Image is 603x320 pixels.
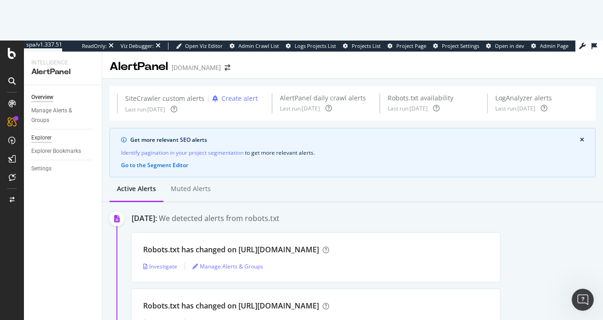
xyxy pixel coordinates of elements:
a: Open Viz Editor [176,42,223,50]
div: SiteCrawler custom alerts [125,94,204,103]
span: Admin Page [540,42,568,49]
div: Explorer [31,133,52,143]
div: We detected alerts from robots.txt [159,213,279,224]
div: ReadOnly: [82,42,107,50]
div: spa/v1.337.51 [24,41,62,48]
a: Overview [31,93,95,102]
div: Intelligence [31,59,94,67]
div: Viz Debugger: [121,42,154,50]
button: Investigate [143,259,177,273]
div: Last run: [DATE] [125,105,165,113]
div: Explorer Bookmarks [31,146,81,156]
span: Project Page [396,42,426,49]
div: Last run: [DATE] [280,105,320,112]
iframe: Intercom live chat [572,289,594,311]
div: info banner [110,128,596,177]
a: Settings [31,164,95,174]
div: arrow-right-arrow-left [225,64,230,71]
a: Explorer Bookmarks [31,146,95,156]
a: Admin Crawl List [230,42,279,50]
div: to get more relevant alerts . [121,148,584,157]
div: AlertPanel [31,67,94,77]
span: Project Settings [442,42,479,49]
div: Create alert [221,94,258,103]
div: Robots.txt has changed on [URL][DOMAIN_NAME] [143,244,319,255]
button: Create alert [209,93,258,104]
a: Project Page [388,42,426,50]
a: Explorer [31,133,95,143]
div: Overview [31,93,53,102]
span: Projects List [352,42,381,49]
div: [DOMAIN_NAME] [172,63,221,72]
span: Open Viz Editor [185,42,223,49]
a: spa/v1.337.51 [24,41,62,52]
div: Robots.txt has changed on [URL][DOMAIN_NAME] [143,301,319,311]
span: Open in dev [495,42,524,49]
a: Admin Page [531,42,568,50]
div: Last run: [DATE] [388,105,428,112]
a: Logs Projects List [286,42,336,50]
button: close banner [578,134,586,146]
a: Projects List [343,42,381,50]
a: Open in dev [486,42,524,50]
a: Investigate [143,262,177,270]
div: Last run: [DATE] [495,105,535,112]
a: Manage Alerts & Groups [31,106,95,125]
div: Active alerts [117,184,156,193]
div: AlertPanel [110,59,168,75]
div: LogAnalyzer alerts [495,93,552,103]
button: Manage Alerts & Groups [192,259,263,273]
a: Manage Alerts & Groups [192,262,263,270]
div: Get more relevant SEO alerts [130,136,580,144]
div: [DATE]: [132,213,157,224]
span: Logs Projects List [295,42,336,49]
a: Identify pagination in your project segmentation [121,148,244,157]
span: Admin Crawl List [238,42,279,49]
a: Project Settings [433,42,479,50]
div: Settings [31,164,52,174]
div: Manage Alerts & Groups [31,106,87,125]
div: Robots.txt availability [388,93,453,103]
button: Go to the Segment Editor [121,161,188,169]
div: Muted alerts [171,184,211,193]
div: AlertPanel daily crawl alerts [280,93,366,103]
